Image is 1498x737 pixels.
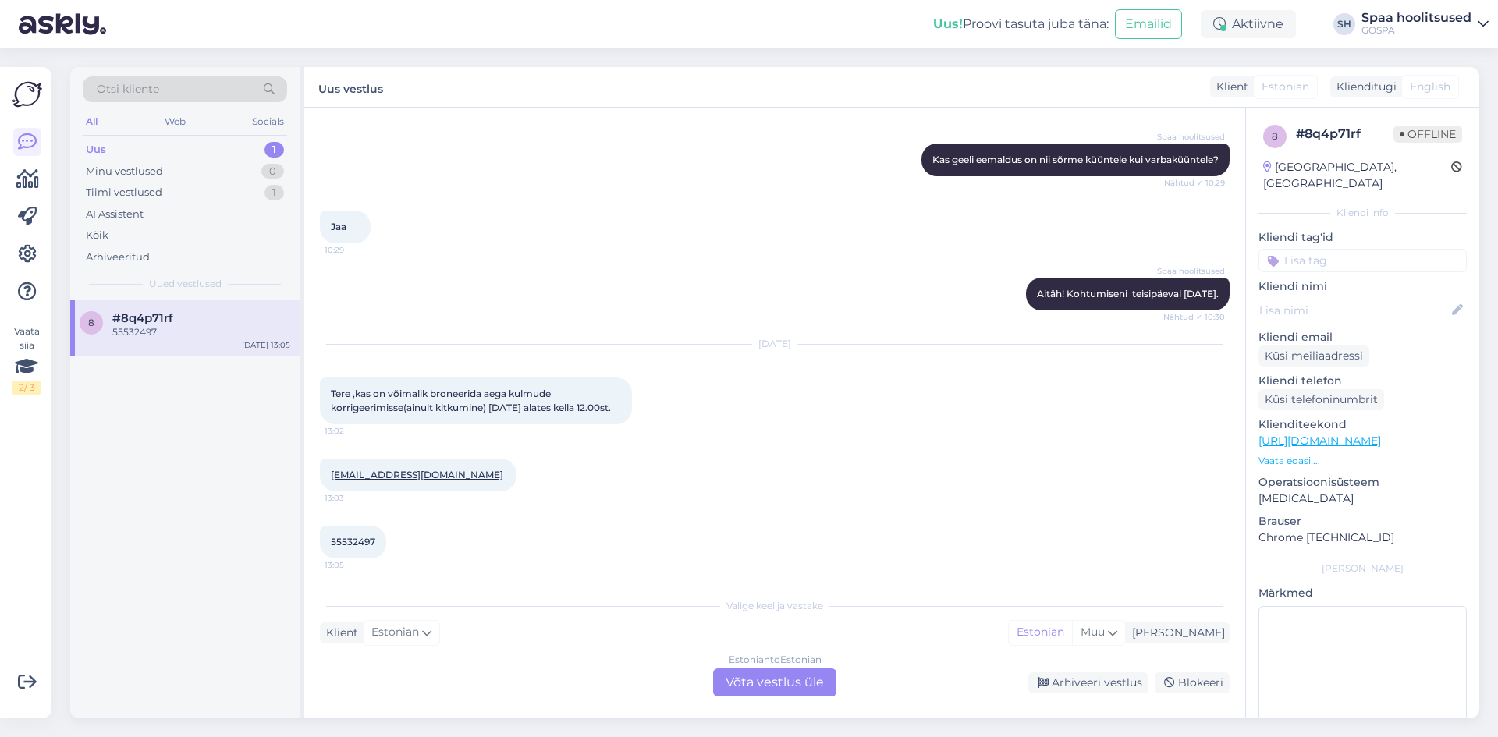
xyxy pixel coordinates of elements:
p: Klienditeekond [1258,416,1467,433]
p: Operatsioonisüsteem [1258,474,1467,491]
span: 55532497 [331,536,375,547]
div: Arhiveeritud [86,250,150,265]
div: [PERSON_NAME] [1258,562,1467,576]
label: Uus vestlus [318,76,383,97]
span: #8q4p71rf [112,311,173,325]
div: [GEOGRAPHIC_DATA], [GEOGRAPHIC_DATA] [1263,159,1451,192]
div: SH [1333,13,1355,35]
p: Brauser [1258,513,1467,530]
span: Spaa hoolitsused [1157,265,1225,277]
div: GOSPA [1361,24,1471,37]
p: Kliendi telefon [1258,373,1467,389]
div: All [83,112,101,132]
div: Klienditugi [1330,79,1397,95]
div: [PERSON_NAME] [1126,625,1225,641]
span: Spaa hoolitsused [1157,131,1225,143]
span: Nähtud ✓ 10:30 [1163,311,1225,323]
div: Tiimi vestlused [86,185,162,200]
div: Minu vestlused [86,164,163,179]
div: [DATE] [320,337,1230,351]
div: Spaa hoolitsused [1361,12,1471,24]
div: [DATE] 13:05 [242,339,290,351]
div: Socials [249,112,287,132]
span: 13:03 [325,492,383,504]
div: Web [162,112,189,132]
div: 2 / 3 [12,381,41,395]
div: Kõik [86,228,108,243]
span: English [1410,79,1450,95]
span: Estonian [1262,79,1309,95]
span: 10:29 [325,244,383,256]
a: Spaa hoolitsusedGOSPA [1361,12,1489,37]
span: 8 [88,317,94,328]
a: [EMAIL_ADDRESS][DOMAIN_NAME] [331,469,503,480]
div: Estonian [1009,621,1072,644]
p: Vaata edasi ... [1258,454,1467,468]
span: Estonian [371,624,419,641]
div: Estonian to Estonian [729,653,822,667]
div: Valige keel ja vastake [320,599,1230,613]
div: Uus [86,142,106,158]
div: AI Assistent [86,207,144,222]
div: # 8q4p71rf [1296,125,1393,144]
input: Lisa nimi [1259,302,1449,319]
div: 0 [261,164,284,179]
input: Lisa tag [1258,249,1467,272]
span: Jaa [331,221,346,232]
span: Nähtud ✓ 10:29 [1164,177,1225,189]
span: 13:05 [325,559,383,571]
div: Kliendi info [1258,206,1467,220]
div: 1 [264,142,284,158]
span: Tere ,kas on võimalik broneerida aega kulmude korrigeerimisse(ainult kitkumine) [DATE] alates kel... [331,388,611,413]
p: [MEDICAL_DATA] [1258,491,1467,507]
b: Uus! [933,16,963,31]
span: 8 [1272,130,1278,142]
div: Küsi meiliaadressi [1258,345,1369,367]
div: Aktiivne [1201,10,1296,38]
p: Kliendi email [1258,329,1467,345]
img: Askly Logo [12,80,42,109]
span: Uued vestlused [149,277,222,291]
div: Võta vestlus üle [713,668,836,696]
div: Arhiveeri vestlus [1028,672,1148,693]
button: Emailid [1115,9,1182,39]
p: Chrome [TECHNICAL_ID] [1258,530,1467,546]
div: Klient [1210,79,1248,95]
div: 1 [264,185,284,200]
p: Kliendi tag'id [1258,229,1467,246]
div: Küsi telefoninumbrit [1258,389,1384,410]
span: Otsi kliente [97,81,159,97]
div: 55532497 [112,325,290,339]
p: Kliendi nimi [1258,278,1467,295]
span: Muu [1081,625,1105,639]
a: [URL][DOMAIN_NAME] [1258,434,1381,448]
div: Proovi tasuta juba täna: [933,15,1109,34]
p: Märkmed [1258,585,1467,601]
div: Klient [320,625,358,641]
span: 13:02 [325,425,383,437]
span: Offline [1393,126,1462,143]
div: Blokeeri [1155,672,1230,693]
span: Aitäh! Kohtumiseni teisipäeval [DATE]. [1037,288,1219,299]
div: Vaata siia [12,324,41,395]
span: Kas geeli eemaldus on nii sõrme küüntele kui varbaküüntele? [932,154,1219,165]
